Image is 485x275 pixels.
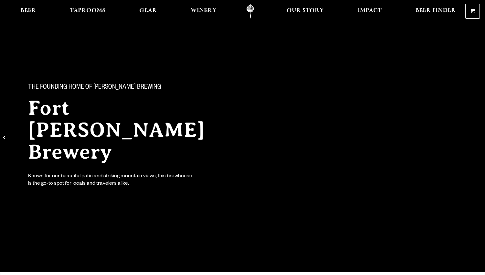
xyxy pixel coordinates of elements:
[415,8,456,13] span: Beer Finder
[139,8,157,13] span: Gear
[70,8,105,13] span: Taprooms
[287,8,324,13] span: Our Story
[238,4,262,19] a: Odell Home
[186,4,221,19] a: Winery
[28,83,161,92] span: The Founding Home of [PERSON_NAME] Brewing
[282,4,328,19] a: Our Story
[66,4,110,19] a: Taprooms
[358,8,382,13] span: Impact
[28,173,194,188] div: Known for our beautiful patio and striking mountain views, this brewhouse is the go-to spot for l...
[411,4,460,19] a: Beer Finder
[20,8,36,13] span: Beer
[191,8,216,13] span: Winery
[135,4,161,19] a: Gear
[28,97,230,163] h2: Fort [PERSON_NAME] Brewery
[353,4,386,19] a: Impact
[16,4,40,19] a: Beer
